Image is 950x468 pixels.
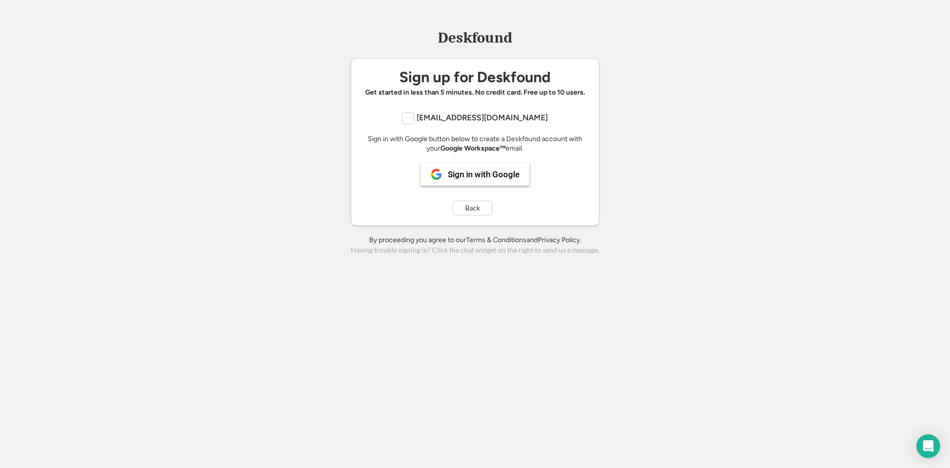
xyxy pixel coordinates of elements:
div: Sign up for Deskfound [399,69,551,85]
div: Sign in with Google button below to create a Deskfound account with your email. [361,134,589,154]
div: Open Intercom Messenger [916,434,940,458]
button: Back [453,201,492,215]
div: [EMAIL_ADDRESS][DOMAIN_NAME] [417,113,548,122]
a: Terms & Conditions [466,236,526,244]
a: Privacy Policy. [538,236,581,244]
img: 1024px-Google__G__Logo.svg.png [430,168,442,180]
div: Sign in with Google [448,170,520,179]
div: By proceeding you agree to our and [369,235,581,245]
div: Get started in less than 5 minutes. No credit card. Free up to 10 users. [365,88,585,98]
div: Deskfound [433,30,517,46]
strong: Google Workspace™ [440,144,506,153]
img: yH5BAEAAAAALAAAAAABAAEAAAIBRAA7 [403,113,414,124]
